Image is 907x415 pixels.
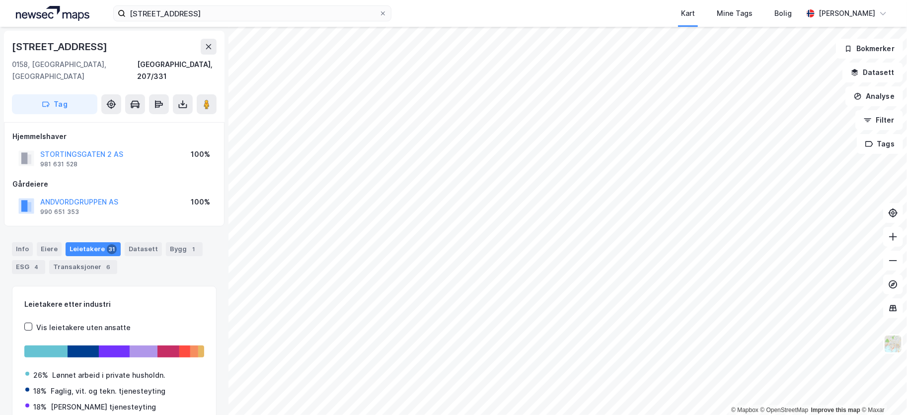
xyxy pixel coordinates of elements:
[12,39,109,55] div: [STREET_ADDRESS]
[819,7,875,19] div: [PERSON_NAME]
[760,407,809,414] a: OpenStreetMap
[811,407,860,414] a: Improve this map
[12,131,216,142] div: Hjemmelshaver
[857,134,903,154] button: Tags
[189,244,199,254] div: 1
[166,242,203,256] div: Bygg
[107,244,117,254] div: 31
[36,322,131,334] div: Vis leietakere uten ansatte
[137,59,217,82] div: [GEOGRAPHIC_DATA], 207/331
[12,242,33,256] div: Info
[103,262,113,272] div: 6
[51,401,156,413] div: [PERSON_NAME] tjenesteyting
[191,196,210,208] div: 100%
[774,7,792,19] div: Bolig
[857,367,907,415] div: Kontrollprogram for chat
[857,367,907,415] iframe: Chat Widget
[855,110,903,130] button: Filter
[836,39,903,59] button: Bokmerker
[126,6,379,21] input: Søk på adresse, matrikkel, gårdeiere, leietakere eller personer
[33,369,48,381] div: 26%
[845,86,903,106] button: Analyse
[12,260,45,274] div: ESG
[33,385,47,397] div: 18%
[731,407,758,414] a: Mapbox
[842,63,903,82] button: Datasett
[125,242,162,256] div: Datasett
[31,262,41,272] div: 4
[191,148,210,160] div: 100%
[717,7,753,19] div: Mine Tags
[681,7,695,19] div: Kart
[12,94,97,114] button: Tag
[16,6,89,21] img: logo.a4113a55bc3d86da70a041830d287a7e.svg
[66,242,121,256] div: Leietakere
[33,401,47,413] div: 18%
[37,242,62,256] div: Eiere
[52,369,165,381] div: Lønnet arbeid i private husholdn.
[12,178,216,190] div: Gårdeiere
[12,59,137,82] div: 0158, [GEOGRAPHIC_DATA], [GEOGRAPHIC_DATA]
[884,335,903,353] img: Z
[40,160,77,168] div: 981 631 528
[40,208,79,216] div: 990 651 353
[51,385,165,397] div: Faglig, vit. og tekn. tjenesteyting
[24,298,204,310] div: Leietakere etter industri
[49,260,117,274] div: Transaksjoner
